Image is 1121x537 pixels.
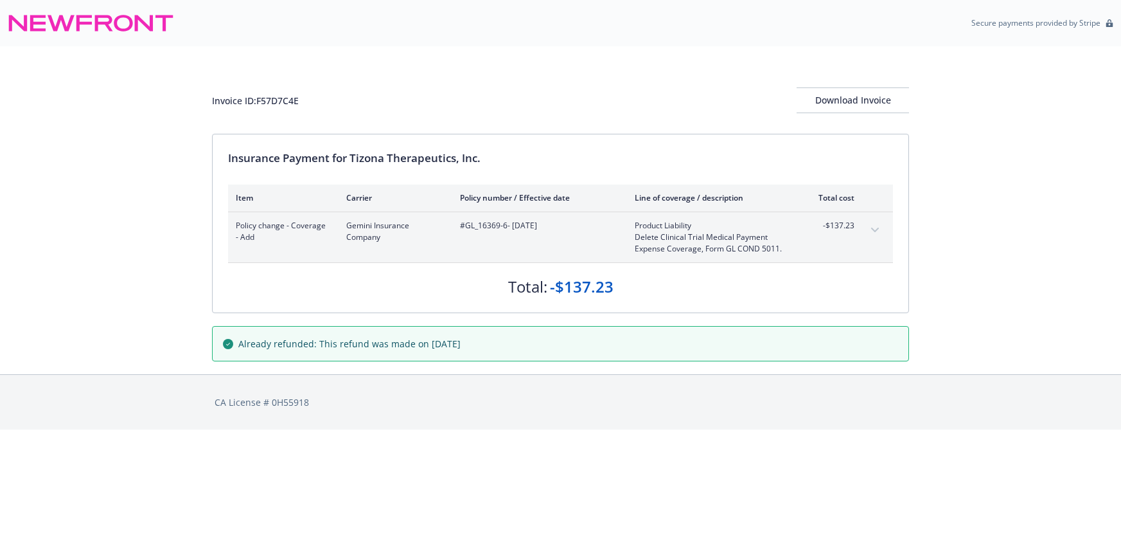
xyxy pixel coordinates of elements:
div: Insurance Payment for Tizona Therapeutics, Inc. [228,150,893,167]
div: Line of coverage / description [635,192,786,203]
p: Secure payments provided by Stripe [971,17,1100,28]
span: Gemini Insurance Company [346,220,439,243]
span: -$137.23 [806,220,854,232]
div: Download Invoice [797,88,909,113]
div: Carrier [346,192,439,203]
span: Policy change - Coverage - Add [236,220,326,243]
span: Product LiabilityDelete Clinical Trial Medical Payment Expense Coverage, Form GL COND 5011. [635,220,786,255]
span: #GL_16369-6 - [DATE] [460,220,614,232]
div: CA License # 0H55918 [215,396,906,409]
div: Item [236,192,326,203]
span: Delete Clinical Trial Medical Payment Expense Coverage, Form GL COND 5011. [635,232,786,255]
button: Download Invoice [797,87,909,113]
button: expand content [865,220,885,241]
div: Policy number / Effective date [460,192,614,203]
div: Total cost [806,192,854,203]
div: Policy change - Coverage - AddGemini Insurance Company#GL_16369-6- [DATE]Product LiabilityDelete ... [228,212,893,262]
div: -$137.23 [550,276,613,298]
span: Already refunded: This refund was made on [DATE] [238,337,461,350]
div: Total: [508,276,547,298]
span: Product Liability [635,220,786,232]
div: Invoice ID: F57D7C4E [212,94,299,107]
